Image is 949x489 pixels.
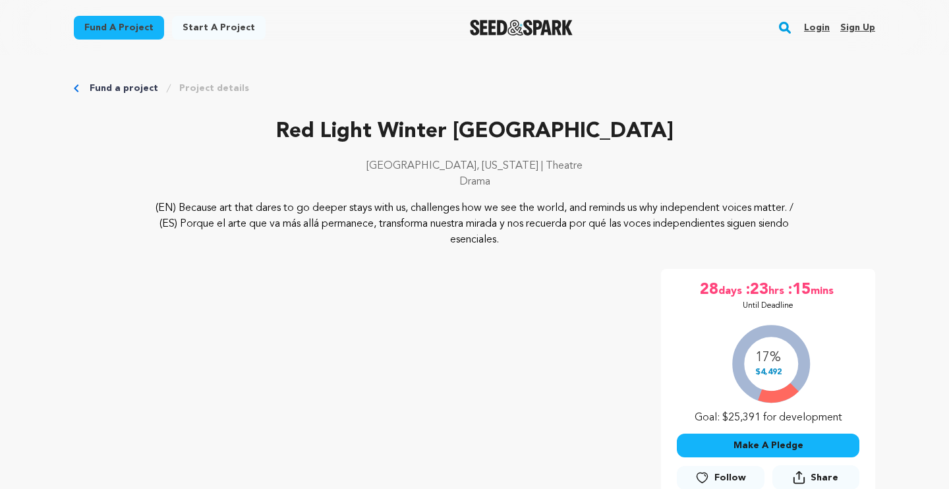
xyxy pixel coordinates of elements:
[787,279,811,301] span: :15
[470,20,573,36] img: Seed&Spark Logo Dark Mode
[74,158,875,174] p: [GEOGRAPHIC_DATA], [US_STATE] | Theatre
[74,82,875,95] div: Breadcrumb
[172,16,266,40] a: Start a project
[811,471,838,484] span: Share
[700,279,718,301] span: 28
[743,301,793,311] p: Until Deadline
[745,279,768,301] span: :23
[768,279,787,301] span: hrs
[811,279,836,301] span: mins
[677,434,859,457] button: Make A Pledge
[470,20,573,36] a: Seed&Spark Homepage
[90,82,158,95] a: Fund a project
[804,17,830,38] a: Login
[179,82,249,95] a: Project details
[714,471,746,484] span: Follow
[74,116,875,148] p: Red Light Winter [GEOGRAPHIC_DATA]
[154,200,795,248] p: (EN) Because art that dares to go deeper stays with us, challenges how we see the world, and remi...
[74,174,875,190] p: Drama
[718,279,745,301] span: days
[74,16,164,40] a: Fund a project
[840,17,875,38] a: Sign up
